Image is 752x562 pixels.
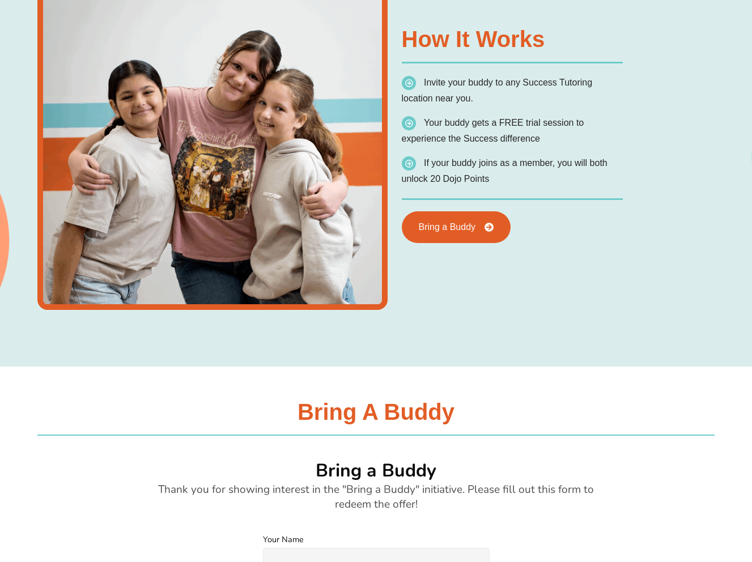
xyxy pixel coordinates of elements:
span: Your buddy gets a FREE trial session to experience the Success difference [402,118,584,143]
h3: How it works [402,28,623,50]
img: icon-list.png [402,76,416,90]
img: icon-list.png [402,156,416,171]
iframe: Chat Widget [558,434,752,562]
a: Bring a Buddy [402,211,511,243]
span: Invite your buddy to any Success Tutoring location near you. [402,78,593,103]
img: icon-list.png [402,116,416,130]
span: Bring a Buddy [419,223,476,232]
h3: Bring a Buddy [37,401,714,423]
span: If your buddy joins as a member, you will both unlock 20 Dojo Points [402,158,607,184]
